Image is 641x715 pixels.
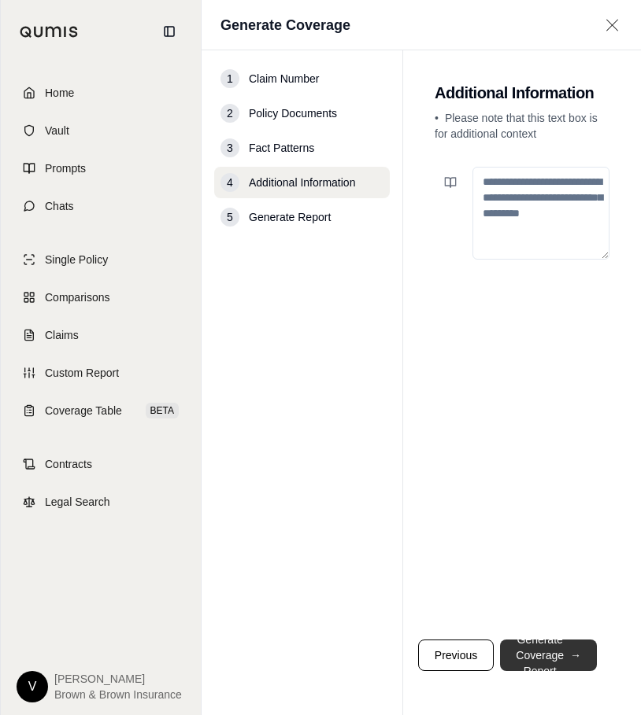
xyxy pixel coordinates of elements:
[220,208,239,227] div: 5
[45,123,69,138] span: Vault
[45,365,119,381] span: Custom Report
[220,104,239,123] div: 2
[10,318,191,352] a: Claims
[435,112,439,124] span: •
[45,403,122,418] span: Coverage Table
[249,209,331,225] span: Generate Report
[45,494,110,510] span: Legal Search
[570,647,581,663] span: →
[10,280,191,315] a: Comparisons
[10,242,191,277] a: Single Policy
[17,671,48,702] div: V
[220,138,239,157] div: 3
[220,14,350,36] h1: Generate Coverage
[45,85,74,101] span: Home
[20,26,79,38] img: Qumis Logo
[435,112,598,140] span: Please note that this text box is for additional context
[54,671,182,687] span: [PERSON_NAME]
[10,393,191,428] a: Coverage TableBETA
[220,173,239,192] div: 4
[45,252,108,267] span: Single Policy
[146,403,179,418] span: BETA
[249,105,337,121] span: Policy Documents
[435,82,610,104] h2: Additional Information
[157,19,182,44] button: Collapse sidebar
[10,113,191,148] a: Vault
[45,198,74,214] span: Chats
[220,69,239,88] div: 1
[10,76,191,110] a: Home
[45,289,109,305] span: Comparisons
[249,175,355,190] span: Additional Information
[500,639,597,671] button: Generate Coverage Report→
[10,356,191,390] a: Custom Report
[10,151,191,186] a: Prompts
[10,485,191,519] a: Legal Search
[45,327,79,343] span: Claims
[45,160,86,176] span: Prompts
[45,456,92,472] span: Contracts
[10,447,191,481] a: Contracts
[418,639,494,671] button: Previous
[249,71,319,87] span: Claim Number
[10,189,191,223] a: Chats
[249,140,314,156] span: Fact Patterns
[54,687,182,702] span: Brown & Brown Insurance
